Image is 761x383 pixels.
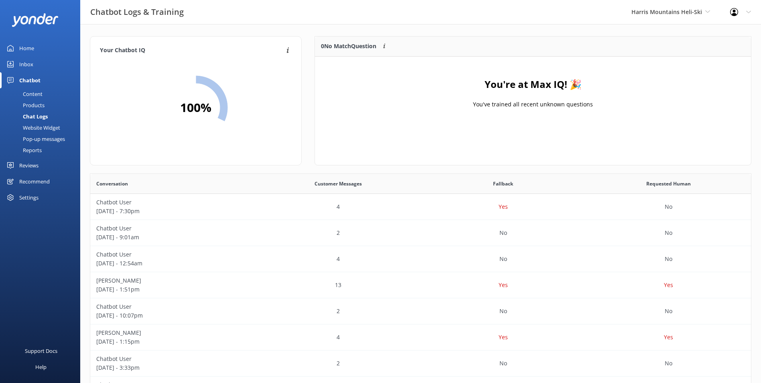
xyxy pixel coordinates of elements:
[19,72,41,88] div: Chatbot
[499,255,507,263] p: No
[96,180,128,187] span: Conversation
[5,145,42,156] div: Reports
[337,307,340,316] p: 2
[12,13,58,26] img: yonder-white-logo.png
[5,100,80,111] a: Products
[337,333,340,342] p: 4
[90,194,751,220] div: row
[96,354,250,363] p: Chatbot User
[337,202,340,211] p: 4
[90,350,751,377] div: row
[96,285,250,294] p: [DATE] - 1:51pm
[631,8,702,16] span: Harris Mountains Heli-Ski
[100,46,284,55] h4: Your Chatbot IQ
[90,6,184,18] h3: Chatbot Logs & Training
[5,88,80,100] a: Content
[485,77,582,92] h4: You're at Max IQ! 🎉
[96,198,250,207] p: Chatbot User
[180,98,211,117] h2: 100 %
[96,276,250,285] p: [PERSON_NAME]
[499,307,507,316] p: No
[96,207,250,216] p: [DATE] - 7:30pm
[493,180,513,187] span: Fallback
[499,228,507,237] p: No
[96,328,250,337] p: [PERSON_NAME]
[5,88,43,100] div: Content
[96,250,250,259] p: Chatbot User
[96,259,250,268] p: [DATE] - 12:54am
[19,173,50,189] div: Recommend
[337,255,340,263] p: 4
[5,100,45,111] div: Products
[5,111,80,122] a: Chat Logs
[90,324,751,350] div: row
[90,220,751,246] div: row
[96,224,250,233] p: Chatbot User
[96,363,250,372] p: [DATE] - 3:33pm
[19,40,34,56] div: Home
[5,122,80,133] a: Website Widget
[664,281,673,289] p: Yes
[315,180,362,187] span: Customer Messages
[665,202,672,211] p: No
[96,311,250,320] p: [DATE] - 10:07pm
[5,145,80,156] a: Reports
[665,255,672,263] p: No
[96,233,250,242] p: [DATE] - 9:01am
[499,281,508,289] p: Yes
[321,42,376,51] p: 0 No Match Question
[90,272,751,298] div: row
[90,246,751,272] div: row
[19,157,39,173] div: Reviews
[96,337,250,346] p: [DATE] - 1:15pm
[335,281,341,289] p: 13
[315,57,751,137] div: grid
[5,133,65,145] div: Pop-up messages
[337,359,340,368] p: 2
[5,111,48,122] div: Chat Logs
[499,359,507,368] p: No
[665,307,672,316] p: No
[96,302,250,311] p: Chatbot User
[5,133,80,145] a: Pop-up messages
[25,343,57,359] div: Support Docs
[665,228,672,237] p: No
[499,333,508,342] p: Yes
[5,122,60,133] div: Website Widget
[90,298,751,324] div: row
[665,359,672,368] p: No
[19,189,39,206] div: Settings
[499,202,508,211] p: Yes
[664,333,673,342] p: Yes
[19,56,33,72] div: Inbox
[35,359,47,375] div: Help
[337,228,340,237] p: 2
[473,100,593,109] p: You've trained all recent unknown questions
[646,180,691,187] span: Requested Human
